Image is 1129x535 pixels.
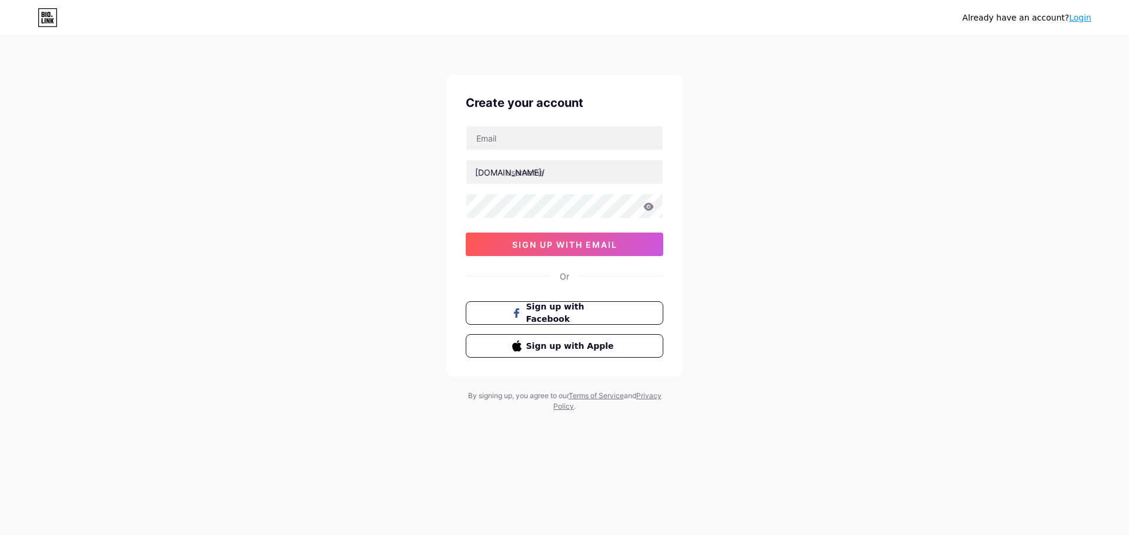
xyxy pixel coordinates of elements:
span: Sign up with Facebook [526,301,617,325]
span: sign up with email [512,240,617,250]
div: By signing up, you agree to our and . [465,391,664,412]
a: Terms of Service [569,391,624,400]
button: Sign up with Apple [466,334,663,358]
span: Sign up with Apple [526,340,617,352]
button: sign up with email [466,233,663,256]
input: Email [466,126,663,150]
a: Login [1069,13,1091,22]
input: username [466,160,663,184]
div: Create your account [466,94,663,112]
div: [DOMAIN_NAME]/ [475,166,545,179]
div: Or [560,270,569,282]
button: Sign up with Facebook [466,301,663,325]
div: Already have an account? [963,12,1091,24]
